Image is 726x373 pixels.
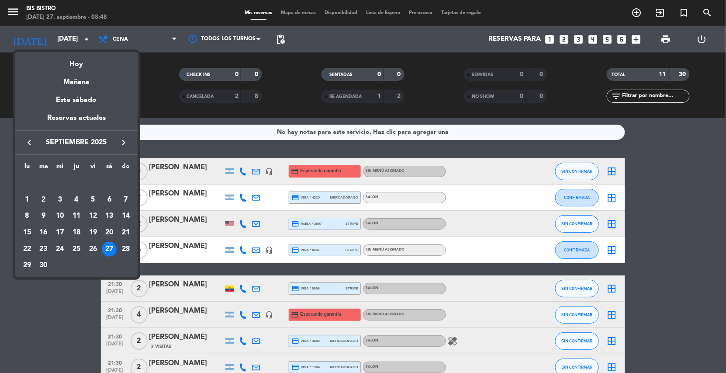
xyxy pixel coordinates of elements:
[35,241,52,258] td: 23 de septiembre de 2025
[21,137,37,148] button: keyboard_arrow_left
[20,225,35,240] div: 15
[102,225,117,240] div: 20
[118,224,134,241] td: 21 de septiembre de 2025
[15,70,138,88] div: Mañana
[118,192,133,207] div: 7
[19,257,35,274] td: 29 de septiembre de 2025
[118,241,134,258] td: 28 de septiembre de 2025
[35,257,52,274] td: 30 de septiembre de 2025
[86,225,100,240] div: 19
[69,192,84,207] div: 4
[52,208,68,224] td: 10 de septiembre de 2025
[118,209,133,223] div: 14
[52,241,68,258] td: 24 de septiembre de 2025
[20,192,35,207] div: 1
[116,137,131,148] button: keyboard_arrow_right
[36,192,51,207] div: 2
[19,175,134,192] td: SEP.
[118,192,134,208] td: 7 de septiembre de 2025
[19,192,35,208] td: 1 de septiembre de 2025
[15,112,138,130] div: Reservas actuales
[52,192,67,207] div: 3
[68,161,85,175] th: jueves
[101,241,118,258] td: 27 de septiembre de 2025
[35,208,52,224] td: 9 de septiembre de 2025
[19,224,35,241] td: 15 de septiembre de 2025
[69,209,84,223] div: 11
[36,258,51,273] div: 30
[85,192,101,208] td: 5 de septiembre de 2025
[118,242,133,257] div: 28
[15,52,138,70] div: Hoy
[68,208,85,224] td: 11 de septiembre de 2025
[102,209,117,223] div: 13
[69,242,84,257] div: 25
[101,224,118,241] td: 20 de septiembre de 2025
[101,161,118,175] th: sábado
[102,192,117,207] div: 6
[52,242,67,257] div: 24
[36,242,51,257] div: 23
[85,224,101,241] td: 19 de septiembre de 2025
[36,209,51,223] div: 9
[52,224,68,241] td: 17 de septiembre de 2025
[52,161,68,175] th: miércoles
[118,161,134,175] th: domingo
[52,225,67,240] div: 17
[15,88,138,112] div: Este sábado
[102,242,117,257] div: 27
[68,192,85,208] td: 4 de septiembre de 2025
[35,224,52,241] td: 16 de septiembre de 2025
[20,209,35,223] div: 8
[101,192,118,208] td: 6 de septiembre de 2025
[52,192,68,208] td: 3 de septiembre de 2025
[68,241,85,258] td: 25 de septiembre de 2025
[19,241,35,258] td: 22 de septiembre de 2025
[36,225,51,240] div: 16
[69,225,84,240] div: 18
[101,208,118,224] td: 13 de septiembre de 2025
[118,225,133,240] div: 21
[118,208,134,224] td: 14 de septiembre de 2025
[24,137,35,148] i: keyboard_arrow_left
[37,137,116,148] span: septiembre 2025
[19,161,35,175] th: lunes
[19,208,35,224] td: 8 de septiembre de 2025
[86,209,100,223] div: 12
[35,161,52,175] th: martes
[118,137,129,148] i: keyboard_arrow_right
[35,192,52,208] td: 2 de septiembre de 2025
[85,208,101,224] td: 12 de septiembre de 2025
[20,242,35,257] div: 22
[85,161,101,175] th: viernes
[20,258,35,273] div: 29
[52,209,67,223] div: 10
[68,224,85,241] td: 18 de septiembre de 2025
[86,192,100,207] div: 5
[86,242,100,257] div: 26
[85,241,101,258] td: 26 de septiembre de 2025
